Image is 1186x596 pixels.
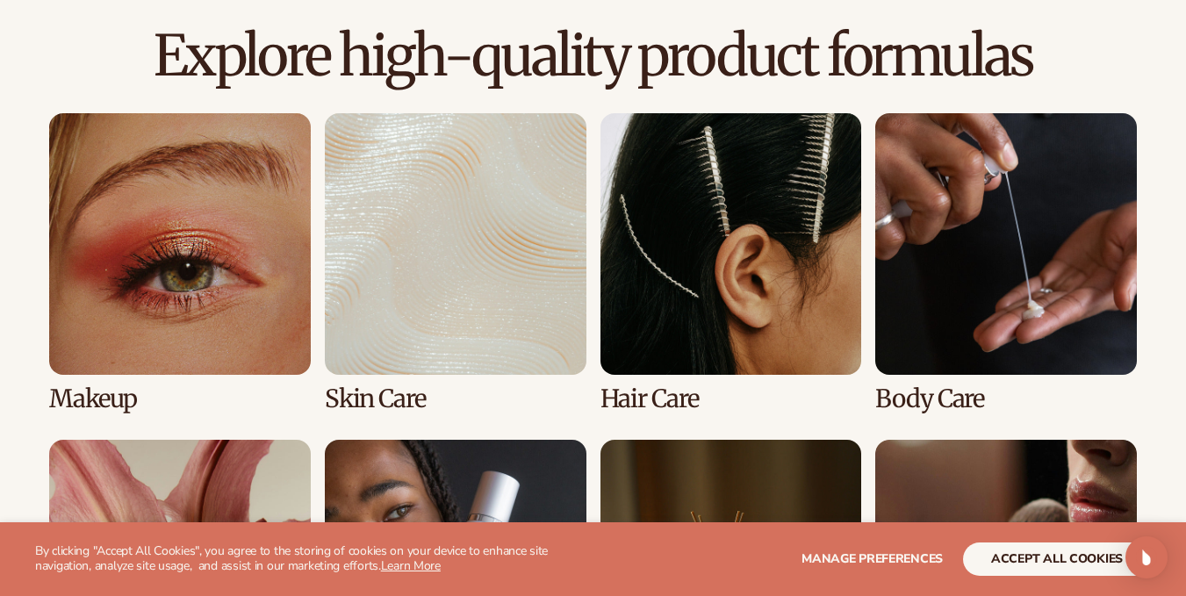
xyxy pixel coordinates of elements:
h2: Explore high-quality product formulas [49,26,1137,85]
div: 3 / 8 [600,113,862,413]
h3: Skin Care [325,385,586,413]
h3: Body Care [875,385,1137,413]
span: Manage preferences [801,550,943,567]
button: accept all cookies [963,542,1151,576]
h3: Makeup [49,385,311,413]
div: 2 / 8 [325,113,586,413]
a: Learn More [381,557,441,574]
div: 4 / 8 [875,113,1137,413]
div: 1 / 8 [49,113,311,413]
h3: Hair Care [600,385,862,413]
button: Manage preferences [801,542,943,576]
p: By clicking "Accept All Cookies", you agree to the storing of cookies on your device to enhance s... [35,544,586,574]
div: Open Intercom Messenger [1125,536,1168,578]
